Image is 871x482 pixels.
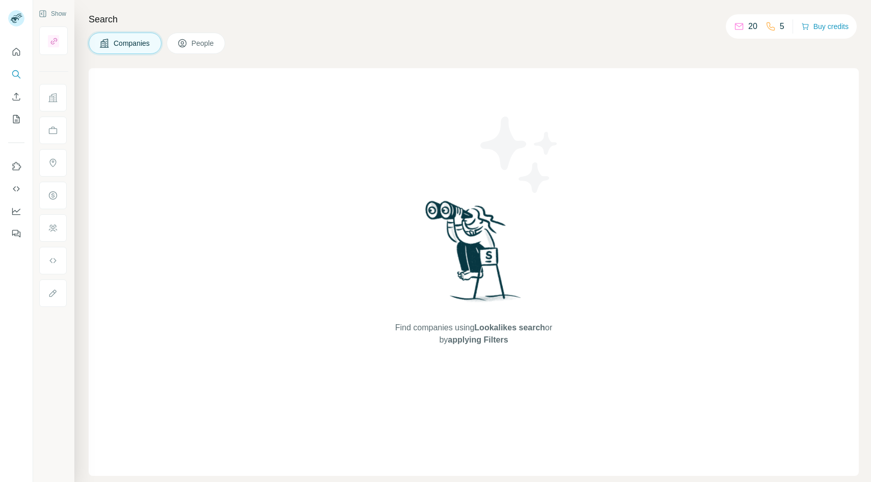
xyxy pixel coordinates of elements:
span: People [192,38,215,48]
span: applying Filters [448,335,508,344]
p: 5 [780,20,784,33]
button: Use Surfe API [8,180,24,198]
button: Buy credits [801,19,849,34]
h4: Search [89,12,859,26]
span: Lookalikes search [474,323,545,332]
button: Search [8,65,24,83]
img: Surfe Illustration - Woman searching with binoculars [421,198,527,311]
button: Quick start [8,43,24,61]
img: Surfe Illustration - Stars [474,109,565,201]
button: Use Surfe on LinkedIn [8,157,24,176]
span: Find companies using or by [392,322,555,346]
button: Show [32,6,73,21]
button: Dashboard [8,202,24,220]
p: 20 [748,20,757,33]
span: Companies [114,38,151,48]
button: My lists [8,110,24,128]
button: Feedback [8,224,24,243]
button: Enrich CSV [8,88,24,106]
